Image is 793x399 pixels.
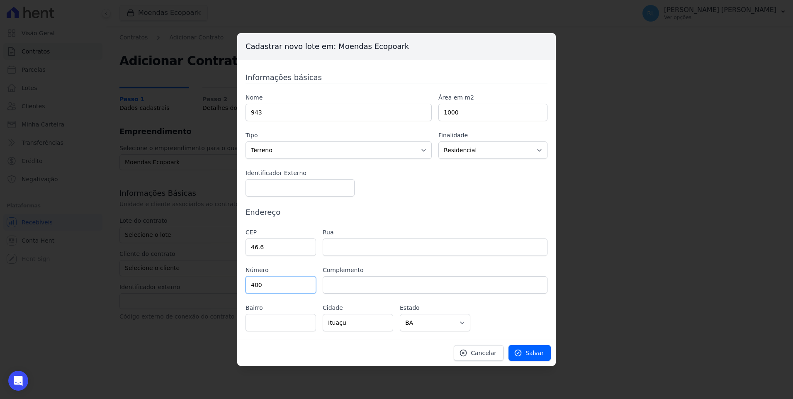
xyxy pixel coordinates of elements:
[454,345,504,361] a: Cancelar
[323,228,547,237] label: Rua
[246,72,547,83] h3: Informações básicas
[508,345,551,361] a: Salvar
[246,238,316,256] input: 00.000-000
[246,169,355,178] label: Identificador Externo
[8,371,28,391] div: Open Intercom Messenger
[323,304,393,312] label: Cidade
[400,304,470,312] label: Estado
[438,131,547,140] label: Finalidade
[438,93,547,102] label: Área em m2
[246,131,432,140] label: Tipo
[246,266,316,275] label: Número
[246,304,316,312] label: Bairro
[246,93,432,102] label: Nome
[246,228,316,237] label: CEP
[237,33,556,60] h3: Cadastrar novo lote em: Moendas Ecopoark
[471,349,496,357] span: Cancelar
[246,207,547,218] h3: Endereço
[525,349,544,357] span: Salvar
[323,266,547,275] label: Complemento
